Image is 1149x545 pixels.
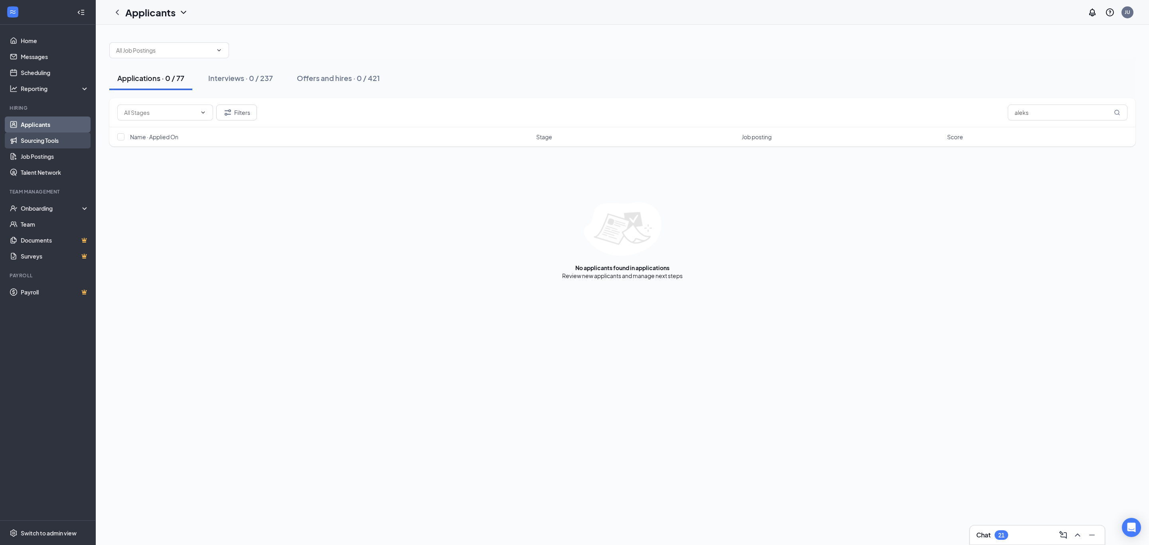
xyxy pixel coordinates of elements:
[1114,109,1120,116] svg: MagnifyingGlass
[21,49,89,65] a: Messages
[124,108,197,117] input: All Stages
[21,148,89,164] a: Job Postings
[1088,8,1097,17] svg: Notifications
[10,204,18,212] svg: UserCheck
[742,133,772,141] span: Job posting
[21,85,89,93] div: Reporting
[116,46,213,55] input: All Job Postings
[21,65,89,81] a: Scheduling
[1125,9,1130,16] div: JU
[1058,530,1068,540] svg: ComposeMessage
[179,8,188,17] svg: ChevronDown
[1073,530,1082,540] svg: ChevronUp
[21,204,82,212] div: Onboarding
[117,73,184,83] div: Applications · 0 / 77
[1086,529,1098,541] button: Minimize
[562,272,683,280] div: Review new applicants and manage next steps
[10,85,18,93] svg: Analysis
[10,105,87,111] div: Hiring
[584,202,661,256] img: empty-state
[1087,530,1097,540] svg: Minimize
[21,232,89,248] a: DocumentsCrown
[536,133,552,141] span: Stage
[216,105,257,120] button: Filter Filters
[21,248,89,264] a: SurveysCrown
[10,529,18,537] svg: Settings
[1057,529,1070,541] button: ComposeMessage
[947,133,963,141] span: Score
[223,108,233,117] svg: Filter
[200,109,206,116] svg: ChevronDown
[216,47,222,53] svg: ChevronDown
[21,132,89,148] a: Sourcing Tools
[77,8,85,16] svg: Collapse
[1008,105,1127,120] input: Search in applications
[21,284,89,300] a: PayrollCrown
[130,133,178,141] span: Name · Applied On
[575,264,669,272] div: No applicants found in applications
[1105,8,1115,17] svg: QuestionInfo
[297,73,380,83] div: Offers and hires · 0 / 421
[1122,518,1141,537] div: Open Intercom Messenger
[9,8,17,16] svg: WorkstreamLogo
[208,73,273,83] div: Interviews · 0 / 237
[998,532,1005,539] div: 21
[976,531,991,539] h3: Chat
[21,33,89,49] a: Home
[10,272,87,279] div: Payroll
[113,8,122,17] svg: ChevronLeft
[21,216,89,232] a: Team
[21,164,89,180] a: Talent Network
[1071,529,1084,541] button: ChevronUp
[10,188,87,195] div: Team Management
[125,6,176,19] h1: Applicants
[21,529,77,537] div: Switch to admin view
[21,117,89,132] a: Applicants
